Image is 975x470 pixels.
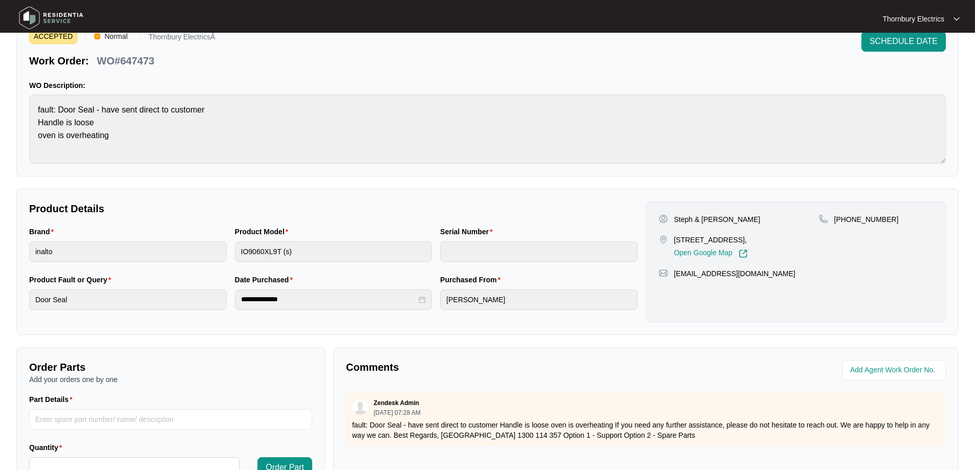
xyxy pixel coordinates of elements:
[674,249,748,258] a: Open Google Map
[97,54,154,68] p: WO#647473
[29,80,946,91] p: WO Description:
[739,249,748,258] img: Link-External
[353,399,368,415] img: user.svg
[440,275,505,285] label: Purchased From
[440,241,638,262] input: Serial Number
[100,29,132,44] span: Normal
[15,3,87,33] img: residentia service logo
[29,54,89,68] p: Work Order:
[834,214,899,225] p: [PHONE_NUMBER]
[440,227,496,237] label: Serial Number
[29,95,946,164] textarea: fault: Door Seal - have sent direct to customer Handle is loose oven is overheating
[29,241,227,262] input: Brand
[29,394,77,405] label: Part Details
[29,409,312,430] input: Part Details
[29,202,638,216] p: Product Details
[659,268,668,278] img: map-pin
[29,227,58,237] label: Brand
[235,227,293,237] label: Product Model
[674,268,795,279] p: [EMAIL_ADDRESS][DOMAIN_NAME]
[659,214,668,223] img: user-pin
[850,364,940,376] input: Add Agent Work Order No.
[29,29,77,44] span: ACCEPTED
[882,14,944,24] p: Thornbury Electrics
[241,294,417,305] input: Date Purchased
[29,442,66,453] label: Quantity
[861,31,946,52] button: SCHEDULE DATE
[674,235,748,245] p: [STREET_ADDRESS],
[352,420,940,440] p: fault: Door Seal - have sent direct to customer Handle is loose oven is overheating If you need a...
[29,289,227,310] input: Product Fault or Query
[374,410,421,416] p: [DATE] 07:28 AM
[440,289,638,310] input: Purchased From
[94,33,100,39] img: Vercel Logo
[29,374,312,385] p: Add your orders one by one
[29,275,115,285] label: Product Fault or Query
[659,235,668,244] img: map-pin
[148,33,215,44] p: Thornbury ElectricsÂ
[29,360,312,374] p: Order Parts
[674,214,761,225] p: Steph & [PERSON_NAME]
[954,16,960,21] img: dropdown arrow
[819,214,828,223] img: map-pin
[235,275,297,285] label: Date Purchased
[346,360,639,374] p: Comments
[235,241,432,262] input: Product Model
[870,35,938,48] span: SCHEDULE DATE
[374,399,419,407] p: Zendesk Admin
